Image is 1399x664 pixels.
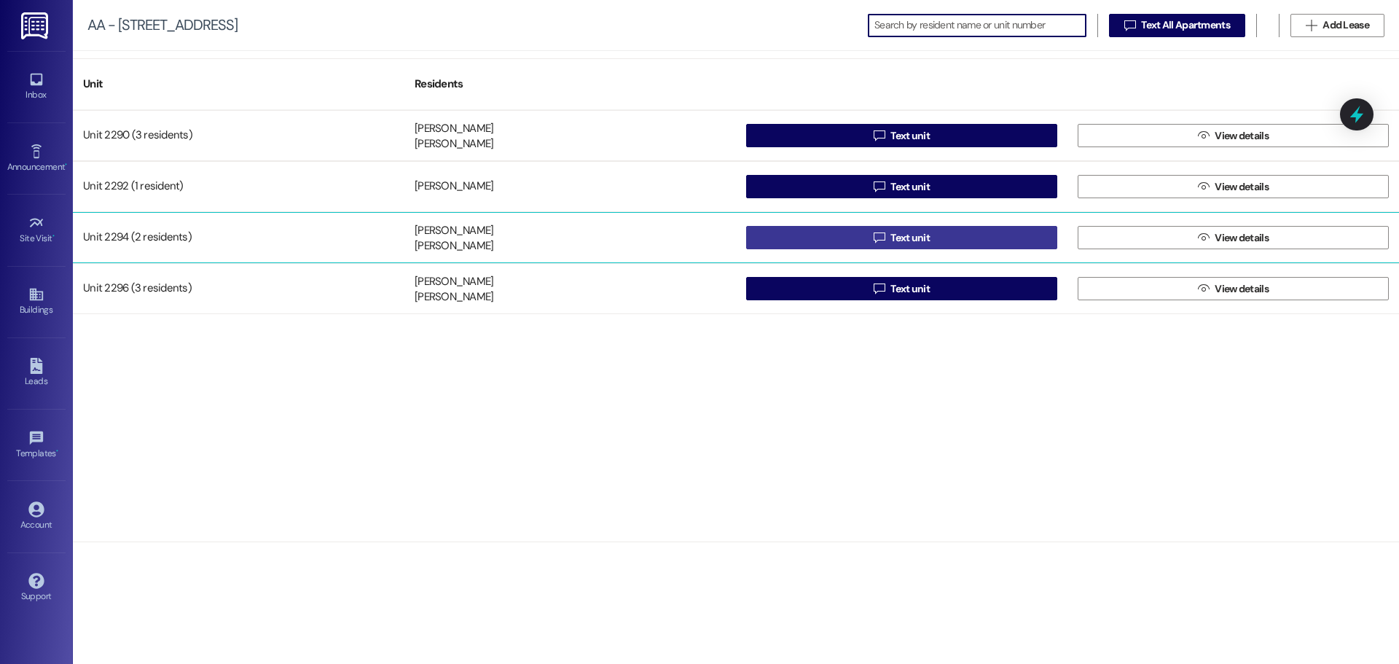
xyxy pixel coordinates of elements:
a: Inbox [7,67,66,106]
button: Text unit [746,124,1057,147]
span: View details [1215,230,1269,246]
i:  [1198,181,1209,192]
i:  [1306,20,1317,31]
i:  [874,283,885,294]
button: View details [1078,277,1389,300]
i:  [874,232,885,243]
button: Text unit [746,277,1057,300]
div: [PERSON_NAME] [415,223,493,238]
a: Account [7,497,66,536]
i:  [1198,232,1209,243]
img: ResiDesk Logo [21,12,51,39]
i:  [874,181,885,192]
span: Text unit [890,281,930,297]
span: View details [1215,179,1269,195]
div: Unit 2294 (2 residents) [73,223,404,252]
span: View details [1215,281,1269,297]
div: AA - [STREET_ADDRESS] [87,17,238,33]
div: Unit 2296 (3 residents) [73,274,404,303]
span: Text unit [890,230,930,246]
button: View details [1078,175,1389,198]
div: [PERSON_NAME] [415,274,493,289]
a: Leads [7,354,66,393]
span: • [56,446,58,456]
div: Residents [404,66,736,102]
div: [PERSON_NAME] [415,179,493,195]
div: Unit 2292 (1 resident) [73,172,404,201]
button: Text unit [746,175,1057,198]
i:  [1198,283,1209,294]
button: View details [1078,124,1389,147]
button: Text All Apartments [1109,14,1245,37]
span: Text All Apartments [1141,17,1230,33]
span: • [52,231,55,241]
span: Add Lease [1322,17,1369,33]
i:  [874,130,885,141]
button: View details [1078,226,1389,249]
div: [PERSON_NAME] [415,121,493,136]
a: Templates • [7,426,66,465]
div: [PERSON_NAME] [415,239,493,254]
button: Text unit [746,226,1057,249]
div: Unit 2290 (3 residents) [73,121,404,150]
i:  [1198,130,1209,141]
div: Unit [73,66,404,102]
div: [PERSON_NAME] [415,137,493,152]
span: Text unit [890,179,930,195]
a: Support [7,569,66,608]
a: Buildings [7,282,66,321]
div: [PERSON_NAME] [415,290,493,305]
i:  [1124,20,1135,31]
input: Search by resident name or unit number [874,15,1086,36]
a: Site Visit • [7,211,66,250]
span: Text unit [890,128,930,144]
button: Add Lease [1290,14,1384,37]
span: View details [1215,128,1269,144]
span: • [65,160,67,170]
